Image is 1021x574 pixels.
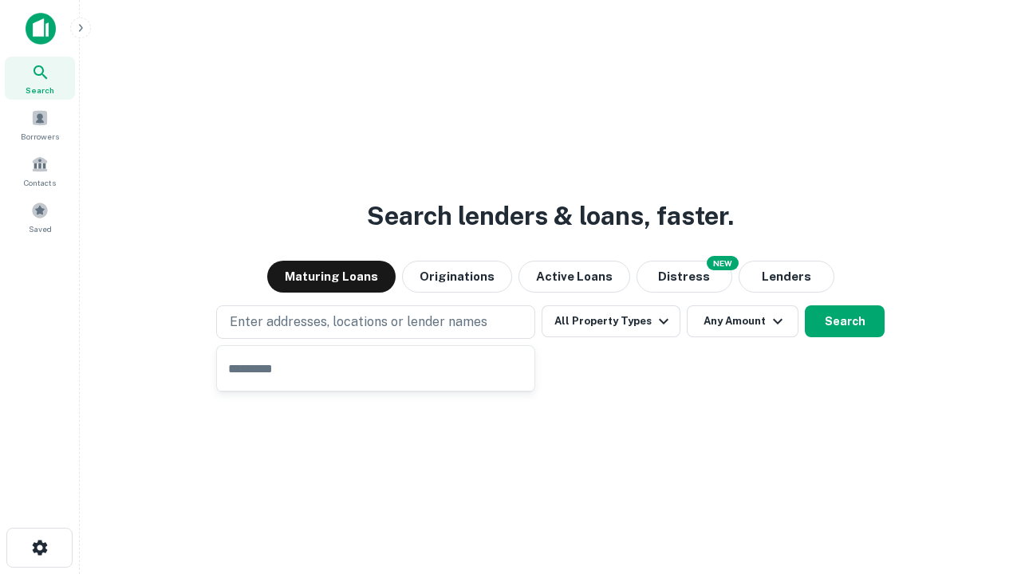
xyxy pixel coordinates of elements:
a: Saved [5,195,75,238]
button: Maturing Loans [267,261,396,293]
a: Borrowers [5,103,75,146]
button: Any Amount [687,305,798,337]
span: Saved [29,222,52,235]
button: Enter addresses, locations or lender names [216,305,535,339]
button: All Property Types [542,305,680,337]
iframe: Chat Widget [941,446,1021,523]
a: Contacts [5,149,75,192]
p: Enter addresses, locations or lender names [230,313,487,332]
a: Search [5,57,75,100]
span: Contacts [24,176,56,189]
button: Originations [402,261,512,293]
h3: Search lenders & loans, faster. [367,197,734,235]
div: NEW [707,256,739,270]
button: Search [805,305,885,337]
span: Borrowers [21,130,59,143]
button: Search distressed loans with lien and other non-mortgage details. [637,261,732,293]
img: capitalize-icon.png [26,13,56,45]
button: Lenders [739,261,834,293]
span: Search [26,84,54,96]
button: Active Loans [518,261,630,293]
